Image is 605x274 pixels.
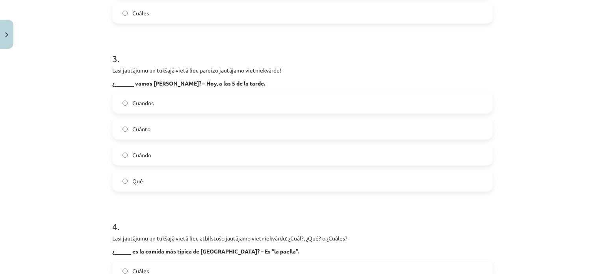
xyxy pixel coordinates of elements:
input: Cuáles [122,11,128,16]
span: Cuándo [132,151,151,159]
p: Lasi jautājumu un tukšajā vietā liec pareizo jautājamo vietniekvārdu! [112,66,493,75]
span: Qué [132,177,143,185]
p: Lasi jautājumu un tukšajā vietā liec atbilstošo jautājamo vietniekvārdu: ¿Cuál?, ¿Qué? o ¿Cuáles? [112,234,493,242]
strong: ¿_______ vamos [PERSON_NAME]? – Hoy, a las 5 de la tarde. [112,80,265,87]
b: ¿______ es la comida más típica de [GEOGRAPHIC_DATA]? – Es “la paella”. [112,248,299,255]
input: Cuánto [122,127,128,132]
input: Cuandos [122,101,128,106]
span: Cuánto [132,125,150,133]
span: Cuandos [132,99,154,107]
span: Cuáles [132,9,149,17]
input: Cuándo [122,153,128,158]
img: icon-close-lesson-0947bae3869378f0d4975bcd49f059093ad1ed9edebbc8119c70593378902aed.svg [5,32,8,37]
h1: 3 . [112,39,493,64]
input: Qué [122,179,128,184]
h1: 4 . [112,207,493,232]
input: Cuáles [122,268,128,274]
